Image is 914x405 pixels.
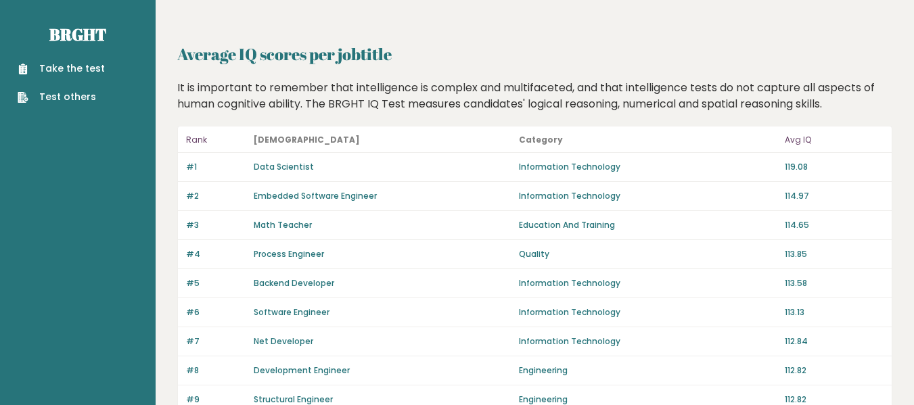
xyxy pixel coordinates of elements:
p: Information Technology [519,306,776,318]
p: Engineering [519,364,776,377]
p: 114.97 [785,190,884,202]
p: #6 [186,306,246,318]
p: Education And Training [519,219,776,231]
a: Net Developer [254,335,313,347]
p: Information Technology [519,190,776,202]
p: Rank [186,132,246,148]
p: 112.82 [785,364,884,377]
h2: Average IQ scores per jobtitle [177,42,892,66]
div: It is important to remember that intelligence is complex and multifaceted, and that intelligence ... [173,80,898,112]
b: [DEMOGRAPHIC_DATA] [254,134,360,145]
p: 112.84 [785,335,884,348]
p: #3 [186,219,246,231]
a: Test others [18,90,105,104]
p: 113.85 [785,248,884,260]
a: Development Engineer [254,364,350,376]
p: Quality [519,248,776,260]
p: #5 [186,277,246,289]
p: #8 [186,364,246,377]
p: 114.65 [785,219,884,231]
a: Data Scientist [254,161,314,172]
a: Process Engineer [254,248,324,260]
p: 113.58 [785,277,884,289]
a: Brght [49,24,106,45]
p: #2 [186,190,246,202]
b: Category [519,134,563,145]
p: Information Technology [519,161,776,173]
p: Information Technology [519,277,776,289]
a: Structural Engineer [254,394,333,405]
a: Embedded Software Engineer [254,190,377,201]
p: Avg IQ [785,132,884,148]
p: 113.13 [785,306,884,318]
p: #1 [186,161,246,173]
a: Take the test [18,62,105,76]
p: #7 [186,335,246,348]
a: Backend Developer [254,277,334,289]
p: #4 [186,248,246,260]
p: Information Technology [519,335,776,348]
p: 119.08 [785,161,884,173]
a: Software Engineer [254,306,329,318]
a: Math Teacher [254,219,312,231]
